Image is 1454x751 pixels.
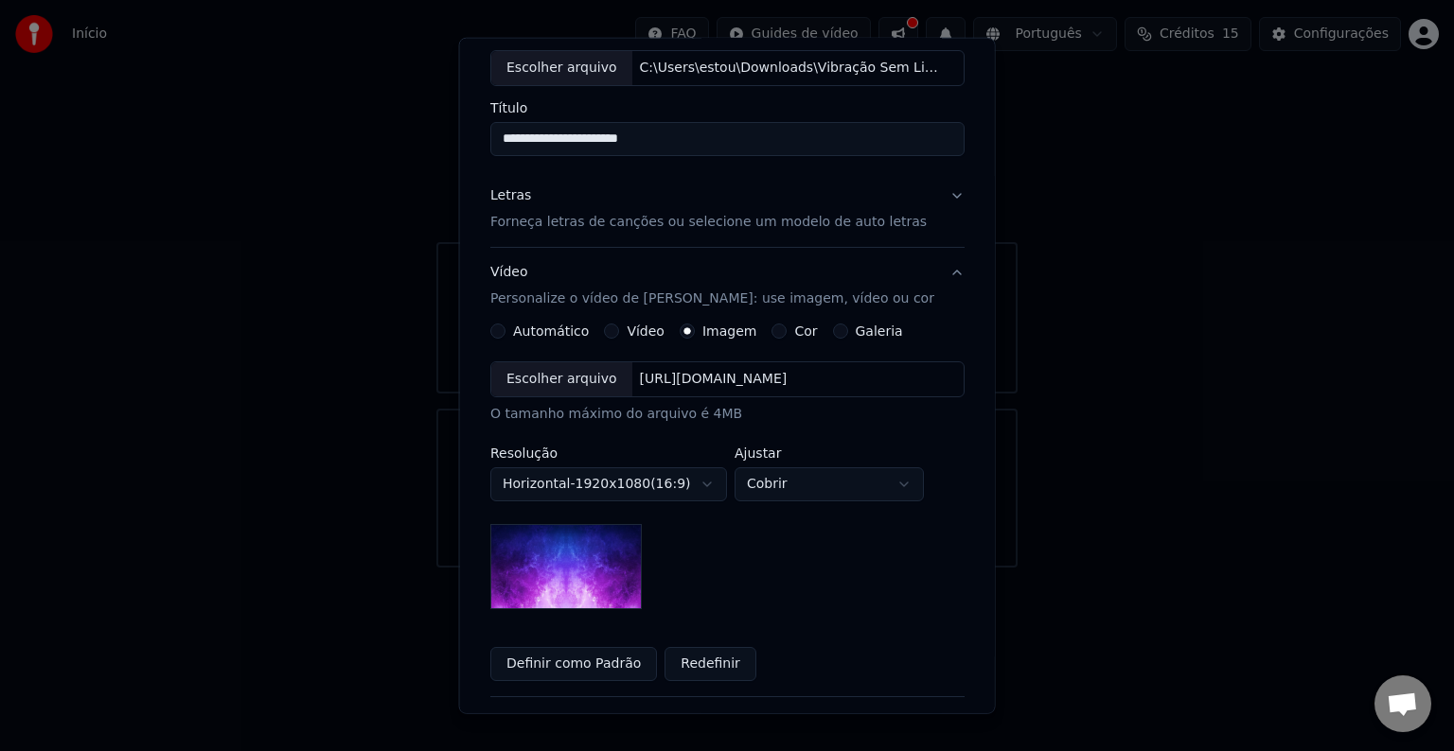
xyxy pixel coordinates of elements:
button: Avançado [490,697,965,746]
label: Imagem [701,324,755,338]
label: Automático [513,324,589,338]
button: LetrasForneça letras de canções ou selecione um modelo de auto letras [490,171,965,247]
div: C:\Users\estou\Downloads\Vibração Sem Limites (2).wav [631,59,953,78]
button: Definir como Padrão [490,647,657,681]
div: Escolher arquivo [491,51,632,85]
div: O tamanho máximo do arquivo é 4MB [490,405,965,424]
label: Ajustar [735,446,924,460]
button: Redefinir [665,647,756,681]
button: VídeoPersonalize o vídeo de [PERSON_NAME]: use imagem, vídeo ou cor [490,248,965,323]
p: Forneça letras de canções ou selecione um modelo de auto letras [490,213,927,232]
label: Vídeo [627,324,665,338]
div: Vídeo [490,263,934,308]
label: Galeria [855,324,902,338]
div: Letras [490,186,531,205]
label: Cor [794,324,817,338]
label: Resolução [490,446,727,460]
div: VídeoPersonalize o vídeo de [PERSON_NAME]: use imagem, vídeo ou cor [490,323,965,696]
div: Escolher arquivo [491,362,632,396]
label: Título [490,101,965,114]
div: [URL][DOMAIN_NAME] [631,370,794,389]
p: Personalize o vídeo de [PERSON_NAME]: use imagem, vídeo ou cor [490,289,934,308]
